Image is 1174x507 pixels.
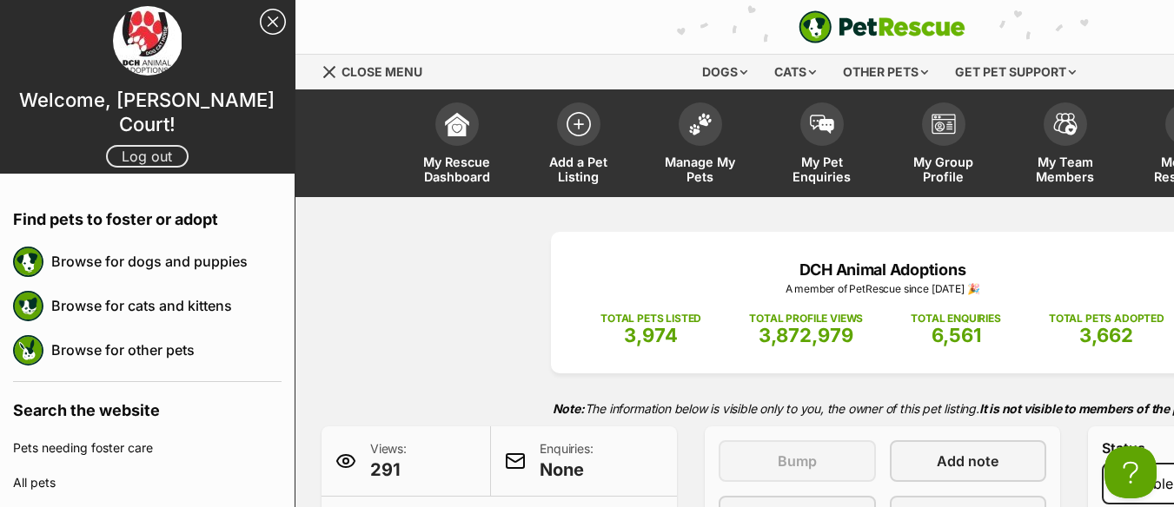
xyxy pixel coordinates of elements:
[905,155,983,184] span: My Group Profile
[13,382,282,431] h4: Search the website
[883,94,1005,197] a: My Group Profile
[567,112,591,136] img: add-pet-listing-icon-0afa8454b4691262ce3f59096e99ab1cd57d4a30225e0717b998d2c9b9846f56.svg
[799,10,965,43] a: PetRescue
[932,114,956,135] img: group-profile-icon-3fa3cf56718a62981997c0bc7e787c4b2cf8bcc04b72c1350f741eb67cf2f40e.svg
[13,335,43,365] img: petrescue logo
[600,311,701,326] p: TOTAL PETS LISTED
[688,113,713,135] img: manage-my-pets-icon-02211641906a0b7f246fdf0571729dbe1e7629f14944591b6c1af311fb30b64b.svg
[13,191,282,240] h4: Find pets to foster or adopt
[911,311,1000,326] p: TOTAL ENQUIRIES
[518,94,640,197] a: Add a Pet Listing
[761,94,883,197] a: My Pet Enquiries
[113,6,182,76] img: profile image
[932,324,981,346] span: 6,561
[1053,113,1078,135] img: team-members-icon-5396bd8760b3fe7c0b43da4ab00e1e3bb1a5d9ba89233759b79545d2d3fc5d0d.svg
[890,440,1047,482] a: Add note
[640,94,761,197] a: Manage My Pets
[540,440,593,482] p: Enquiries:
[759,324,853,346] span: 3,872,979
[762,55,828,89] div: Cats
[1079,324,1133,346] span: 3,662
[783,155,861,184] span: My Pet Enquiries
[778,451,817,471] span: Bump
[396,94,518,197] a: My Rescue Dashboard
[624,324,678,346] span: 3,974
[370,458,407,482] span: 291
[1104,446,1157,498] iframe: Help Scout Beacon - Open
[690,55,759,89] div: Dogs
[540,155,618,184] span: Add a Pet Listing
[51,332,282,368] a: Browse for other pets
[1049,311,1164,326] p: TOTAL PETS ADOPTED
[553,401,585,416] strong: Note:
[943,55,1088,89] div: Get pet support
[1026,155,1104,184] span: My Team Members
[13,291,43,321] img: petrescue logo
[810,115,834,134] img: pet-enquiries-icon-7e3ad2cf08bfb03b45e93fb7055b45f3efa6380592205ae92323e6603595dc1f.svg
[831,55,940,89] div: Other pets
[540,458,593,482] span: None
[370,440,407,482] p: Views:
[418,155,496,184] span: My Rescue Dashboard
[13,247,43,277] img: petrescue logo
[106,145,189,168] a: Log out
[13,431,282,465] a: Pets needing foster care
[661,155,740,184] span: Manage My Pets
[13,465,282,500] a: All pets
[342,64,422,79] span: Close menu
[719,440,876,482] button: Bump
[322,55,434,86] a: Menu
[937,451,998,471] span: Add note
[260,9,286,35] a: Close Sidebar
[799,10,965,43] img: logo-e224e6f780fb5917bec1dbf3a21bbac754714ae5b6737aabdf751b685950b380.svg
[749,311,863,326] p: TOTAL PROFILE VIEWS
[51,287,282,324] a: Browse for cats and kittens
[51,243,282,280] a: Browse for dogs and puppies
[1005,94,1126,197] a: My Team Members
[445,112,469,136] img: dashboard-icon-eb2f2d2d3e046f16d808141f083e7271f6b2e854fb5c12c21221c1fb7104beca.svg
